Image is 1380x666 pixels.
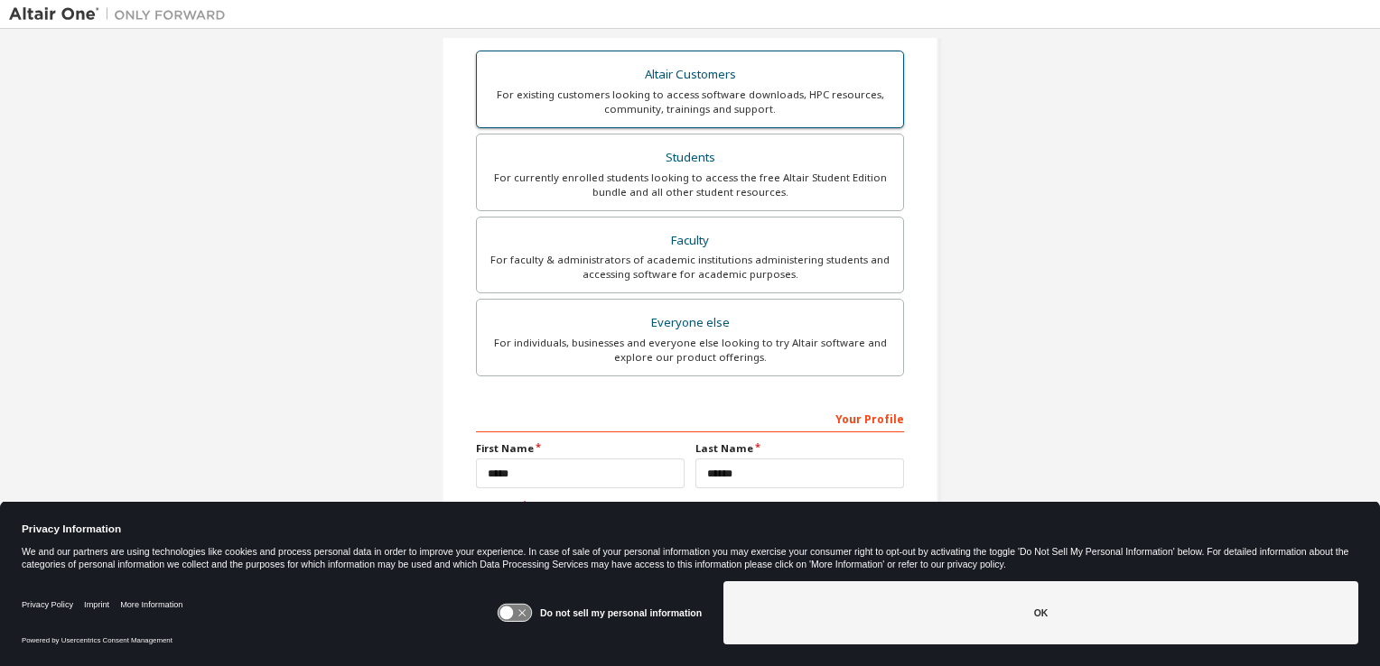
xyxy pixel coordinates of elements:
[476,499,904,513] label: Job Title
[488,228,892,254] div: Faculty
[488,145,892,171] div: Students
[488,171,892,199] div: For currently enrolled students looking to access the free Altair Student Edition bundle and all ...
[9,5,235,23] img: Altair One
[488,336,892,365] div: For individuals, businesses and everyone else looking to try Altair software and explore our prod...
[488,253,892,282] div: For faculty & administrators of academic institutions administering students and accessing softwa...
[476,441,685,456] label: First Name
[488,88,892,116] div: For existing customers looking to access software downloads, HPC resources, community, trainings ...
[476,403,904,432] div: Your Profile
[488,62,892,88] div: Altair Customers
[695,441,904,456] label: Last Name
[488,310,892,336] div: Everyone else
